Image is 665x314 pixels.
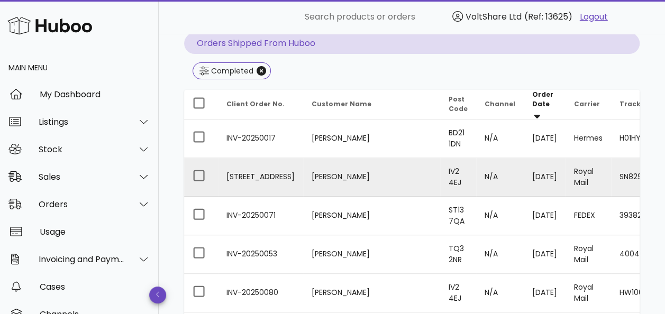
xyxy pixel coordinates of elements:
[39,117,125,127] div: Listings
[440,158,476,197] td: IV2 4EJ
[40,282,150,292] div: Cases
[303,197,440,235] td: [PERSON_NAME]
[39,199,125,209] div: Orders
[566,90,611,119] th: Carrier
[184,33,640,54] p: Orders Shipped From Huboo
[303,90,440,119] th: Customer Name
[566,197,611,235] td: FEDEX
[485,99,515,108] span: Channel
[566,158,611,197] td: Royal Mail
[476,274,524,312] td: N/A
[257,66,266,76] button: Close
[209,66,253,76] div: Completed
[524,119,566,158] td: [DATE]
[524,235,566,274] td: [DATE]
[524,11,572,23] span: (Ref: 13625)
[218,119,303,158] td: INV-20250017
[440,197,476,235] td: ST13 7QA
[476,158,524,197] td: N/A
[466,11,522,23] span: VoltShare Ltd
[303,235,440,274] td: [PERSON_NAME]
[303,274,440,312] td: [PERSON_NAME]
[580,11,608,23] a: Logout
[449,95,468,113] span: Post Code
[440,119,476,158] td: BD21 1DN
[218,274,303,312] td: INV-20250080
[226,99,285,108] span: Client Order No.
[7,14,92,37] img: Huboo Logo
[476,197,524,235] td: N/A
[218,90,303,119] th: Client Order No.
[524,274,566,312] td: [DATE]
[524,90,566,119] th: Order Date: Sorted descending. Activate to remove sorting.
[39,254,125,264] div: Invoicing and Payments
[476,90,524,119] th: Channel
[40,227,150,237] div: Usage
[218,235,303,274] td: INV-20250053
[532,90,553,108] span: Order Date
[39,172,125,182] div: Sales
[476,119,524,158] td: N/A
[566,119,611,158] td: Hermes
[312,99,371,108] span: Customer Name
[574,99,600,108] span: Carrier
[303,119,440,158] td: [PERSON_NAME]
[440,235,476,274] td: TQ3 2NR
[476,235,524,274] td: N/A
[566,274,611,312] td: Royal Mail
[40,89,150,99] div: My Dashboard
[440,274,476,312] td: IV2 4EJ
[303,158,440,197] td: [PERSON_NAME]
[524,158,566,197] td: [DATE]
[218,197,303,235] td: INV-20250071
[524,197,566,235] td: [DATE]
[566,235,611,274] td: Royal Mail
[440,90,476,119] th: Post Code
[218,158,303,197] td: [STREET_ADDRESS]
[39,144,125,154] div: Stock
